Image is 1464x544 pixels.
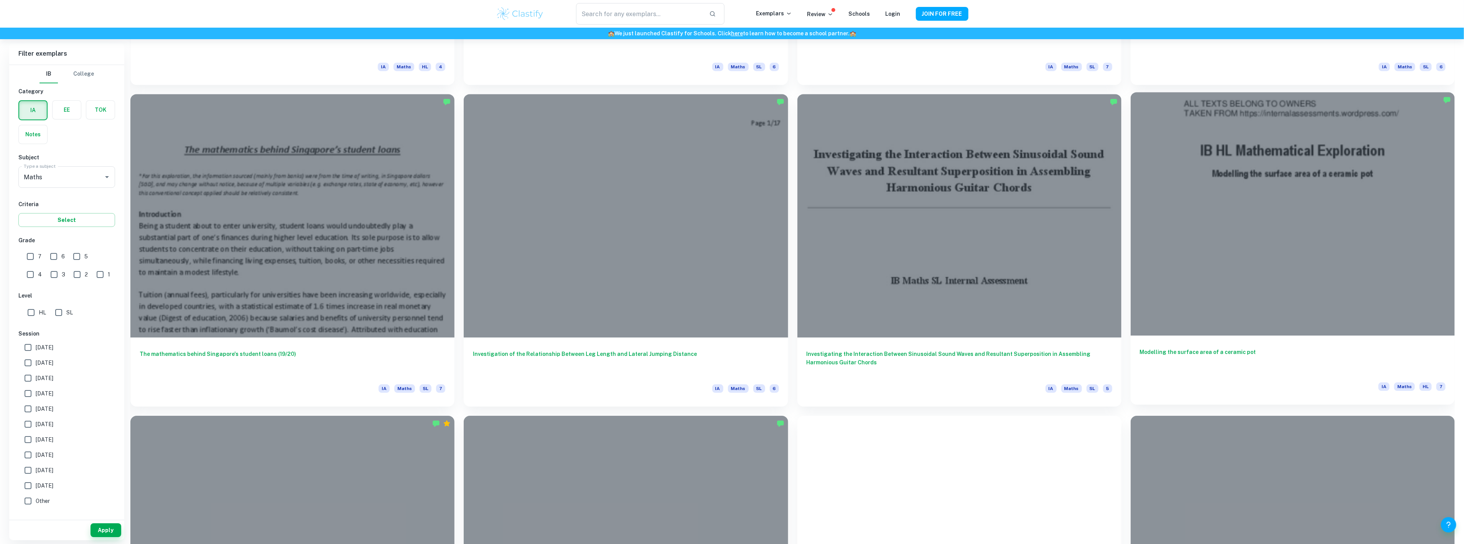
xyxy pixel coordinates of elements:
[379,384,390,393] span: IA
[753,63,765,71] span: SL
[36,389,53,398] span: [DATE]
[473,350,779,375] h6: Investigation of the Relationship Between Leg Length and Lateral Jumping Distance
[473,28,779,53] h6: What is the Mathematical Formula for the Key of C Major?
[770,384,779,393] span: 6
[38,270,42,279] span: 4
[36,343,53,352] span: [DATE]
[85,270,88,279] span: 2
[36,420,53,428] span: [DATE]
[40,65,94,83] div: Filter type choice
[728,384,749,393] span: Maths
[61,252,65,261] span: 6
[464,94,788,407] a: Investigation of the Relationship Between Leg Length and Lateral Jumping DistanceIAMathsSL6
[1061,63,1082,71] span: Maths
[36,359,53,367] span: [DATE]
[756,9,792,18] p: Exemplars
[849,11,870,17] a: Schools
[1420,63,1432,71] span: SL
[1441,517,1456,532] button: Help and Feedback
[18,236,115,245] h6: Grade
[39,308,46,317] span: HL
[102,172,112,182] button: Open
[916,7,968,21] button: JOIN FOR FREE
[1103,384,1112,393] span: 5
[73,65,94,83] button: College
[850,30,856,36] span: 🏫
[84,252,88,261] span: 5
[1131,94,1455,407] a: Modelling the surface area of a ceramic potIAMathsHL7
[1379,63,1390,71] span: IA
[1140,348,1446,373] h6: Modelling the surface area of a ceramic pot
[777,98,784,106] img: Marked
[19,101,47,119] button: IA
[608,30,614,36] span: 🏫
[394,384,415,393] span: Maths
[1394,382,1415,391] span: Maths
[91,523,121,537] button: Apply
[66,308,73,317] span: SL
[419,63,431,71] span: HL
[886,11,901,17] a: Login
[18,87,115,96] h6: Category
[436,63,445,71] span: 4
[770,63,779,71] span: 6
[777,420,784,427] img: Marked
[86,101,115,119] button: TOK
[140,28,445,53] h6: How can we develop an accurate model to describe radioactive decay?
[53,101,81,119] button: EE
[9,43,124,64] h6: Filter exemplars
[1061,384,1082,393] span: Maths
[140,350,445,375] h6: The mathematics behind Singapore's student loans (19/20)
[1436,63,1446,71] span: 6
[712,63,723,71] span: IA
[18,200,115,208] h6: Criteria
[40,65,58,83] button: IB
[18,329,115,338] h6: Session
[420,384,431,393] span: SL
[731,30,743,36] a: here
[18,291,115,300] h6: Level
[807,350,1112,375] h6: Investigating the Interaction Between Sinusoidal Sound Waves and Resultant Superposition in Assem...
[62,270,65,279] span: 3
[753,384,765,393] span: SL
[36,481,53,490] span: [DATE]
[1443,96,1451,104] img: Marked
[36,374,53,382] span: [DATE]
[496,6,545,21] img: Clastify logo
[807,28,1112,53] h6: Optimizing blood vessel branching
[1420,382,1432,391] span: HL
[797,94,1121,407] a: Investigating the Interaction Between Sinusoidal Sound Waves and Resultant Superposition in Assem...
[1436,382,1446,391] span: 7
[1103,63,1112,71] span: 7
[378,63,389,71] span: IA
[1395,63,1415,71] span: Maths
[36,497,50,505] span: Other
[36,435,53,444] span: [DATE]
[36,405,53,413] span: [DATE]
[1378,382,1390,391] span: IA
[443,98,451,106] img: Marked
[38,252,41,261] span: 7
[18,153,115,162] h6: Subject
[130,94,455,407] a: The mathematics behind Singapore's student loans (19/20)IAMathsSL7
[807,10,833,18] p: Review
[576,3,703,25] input: Search for any exemplars...
[19,125,47,144] button: Notes
[712,384,723,393] span: IA
[36,466,53,475] span: [DATE]
[1140,28,1446,53] h6: [GEOGRAPHIC_DATA]
[728,63,749,71] span: Maths
[1046,63,1057,71] span: IA
[1110,98,1118,106] img: Marked
[24,163,56,169] label: Type a subject
[1087,384,1098,393] span: SL
[394,63,414,71] span: Maths
[443,420,451,427] div: Premium
[1087,63,1098,71] span: SL
[2,29,1462,38] h6: We just launched Clastify for Schools. Click to learn how to become a school partner.
[108,270,110,279] span: 1
[18,213,115,227] button: Select
[432,420,440,427] img: Marked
